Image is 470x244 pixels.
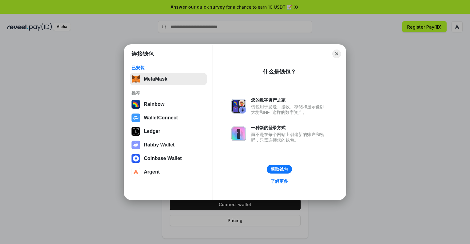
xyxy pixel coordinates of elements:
button: Rabby Wallet [130,139,207,151]
img: svg+xml,%3Csvg%20width%3D%2228%22%20height%3D%2228%22%20viewBox%3D%220%200%2028%2028%22%20fill%3D... [132,114,140,122]
div: 推荐 [132,90,205,96]
img: svg+xml,%3Csvg%20width%3D%22120%22%20height%3D%22120%22%20viewBox%3D%220%200%20120%20120%22%20fil... [132,100,140,109]
div: Argent [144,169,160,175]
div: Coinbase Wallet [144,156,182,161]
img: svg+xml,%3Csvg%20width%3D%2228%22%20height%3D%2228%22%20viewBox%3D%220%200%2028%2028%22%20fill%3D... [132,168,140,176]
h1: 连接钱包 [132,50,154,58]
div: 已安装 [132,65,205,70]
div: Ledger [144,129,160,134]
div: 什么是钱包？ [263,68,296,75]
div: 一种新的登录方式 [251,125,327,130]
div: MetaMask [144,76,167,82]
button: MetaMask [130,73,207,85]
button: WalletConnect [130,112,207,124]
img: svg+xml,%3Csvg%20xmlns%3D%22http%3A%2F%2Fwww.w3.org%2F2000%2Fsvg%22%20fill%3D%22none%22%20viewBox... [231,99,246,114]
div: WalletConnect [144,115,178,121]
button: Coinbase Wallet [130,152,207,165]
div: 了解更多 [271,178,288,184]
button: Close [332,50,341,58]
button: Rainbow [130,98,207,110]
img: svg+xml,%3Csvg%20width%3D%2228%22%20height%3D%2228%22%20viewBox%3D%220%200%2028%2028%22%20fill%3D... [132,154,140,163]
button: Argent [130,166,207,178]
div: Rabby Wallet [144,142,175,148]
div: Rainbow [144,102,164,107]
button: Ledger [130,125,207,138]
button: 获取钱包 [267,165,292,174]
div: 而不是在每个网站上创建新的账户和密码，只需连接您的钱包。 [251,132,327,143]
div: 您的数字资产之家 [251,97,327,103]
img: svg+xml,%3Csvg%20xmlns%3D%22http%3A%2F%2Fwww.w3.org%2F2000%2Fsvg%22%20fill%3D%22none%22%20viewBox... [132,141,140,149]
div: 获取钱包 [271,166,288,172]
a: 了解更多 [267,177,292,185]
div: 钱包用于发送、接收、存储和显示像以太坊和NFT这样的数字资产。 [251,104,327,115]
img: svg+xml,%3Csvg%20xmlns%3D%22http%3A%2F%2Fwww.w3.org%2F2000%2Fsvg%22%20fill%3D%22none%22%20viewBox... [231,126,246,141]
img: svg+xml,%3Csvg%20xmlns%3D%22http%3A%2F%2Fwww.w3.org%2F2000%2Fsvg%22%20width%3D%2228%22%20height%3... [132,127,140,136]
img: svg+xml,%3Csvg%20fill%3D%22none%22%20height%3D%2233%22%20viewBox%3D%220%200%2035%2033%22%20width%... [132,75,140,83]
